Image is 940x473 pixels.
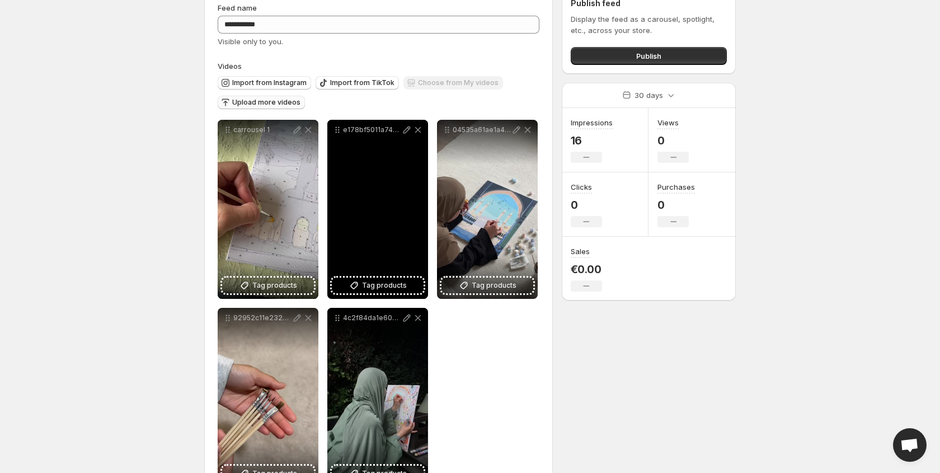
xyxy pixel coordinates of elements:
[222,278,314,293] button: Tag products
[571,13,727,36] p: Display the feed as a carousel, spotlight, etc., across your store.
[571,263,602,276] p: €0.00
[472,280,516,291] span: Tag products
[252,280,297,291] span: Tag products
[636,50,661,62] span: Publish
[437,120,538,299] div: 04535a61ae1a40e896cc7686e894df59Tag products
[634,90,663,101] p: 30 days
[218,37,283,46] span: Visible only to you.
[218,96,305,109] button: Upload more videos
[327,120,428,299] div: e178bf5011a74dd89dba2f1777f31132Tag products
[218,76,311,90] button: Import from Instagram
[571,198,602,212] p: 0
[571,134,613,147] p: 16
[657,181,695,193] h3: Purchases
[233,125,292,134] p: carrousel 1
[657,134,689,147] p: 0
[232,78,307,87] span: Import from Instagram
[218,3,257,12] span: Feed name
[343,125,401,134] p: e178bf5011a74dd89dba2f1777f31132
[893,428,927,462] div: Open chat
[571,246,590,257] h3: Sales
[332,278,424,293] button: Tag products
[316,76,399,90] button: Import from TikTok
[218,120,318,299] div: carrousel 1Tag products
[657,198,695,212] p: 0
[657,117,679,128] h3: Views
[330,78,394,87] span: Import from TikTok
[571,181,592,193] h3: Clicks
[218,62,242,71] span: Videos
[571,117,613,128] h3: Impressions
[571,47,727,65] button: Publish
[362,280,407,291] span: Tag products
[232,98,300,107] span: Upload more videos
[453,125,511,134] p: 04535a61ae1a40e896cc7686e894df59
[233,313,292,322] p: 92952c11e232446fa0ef5fbeca293906
[343,313,401,322] p: 4c2f84da1e6047a6bf7f35298a9b48ea
[441,278,533,293] button: Tag products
